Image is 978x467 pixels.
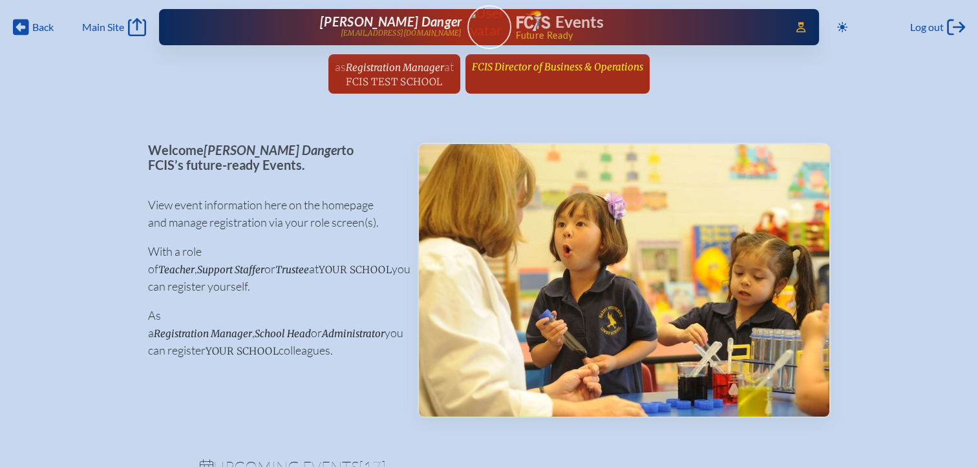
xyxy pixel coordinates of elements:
[154,327,252,340] span: Registration Manager
[419,144,829,417] img: Events
[472,61,643,73] span: FCIS Director of Business & Operations
[148,307,397,359] p: As a , or you can register colleagues.
[255,327,311,340] span: School Head
[341,29,462,37] p: [EMAIL_ADDRESS][DOMAIN_NAME]
[335,59,346,74] span: as
[148,143,397,172] p: Welcome to FCIS’s future-ready Events.
[515,31,778,40] span: Future Ready
[516,10,778,40] div: FCIS Events — Future ready
[206,345,279,357] span: your school
[462,5,516,39] img: User Avatar
[204,142,341,158] span: [PERSON_NAME] Danger
[32,21,54,34] span: Back
[346,76,442,88] span: FCIS Test School
[322,327,385,340] span: Administrator
[467,5,511,49] a: User Avatar
[330,54,459,94] a: asRegistration ManageratFCIS Test School
[346,61,444,74] span: Registration Manager
[320,14,462,29] span: [PERSON_NAME] Danger
[158,264,195,276] span: Teacher
[148,243,397,295] p: With a role of , or at you can register yourself.
[148,196,397,231] p: View event information here on the homepage and manage registration via your role screen(s).
[197,264,264,276] span: Support Staffer
[82,18,145,36] a: Main Site
[82,21,124,34] span: Main Site
[444,59,454,74] span: at
[200,14,462,40] a: [PERSON_NAME] Danger[EMAIL_ADDRESS][DOMAIN_NAME]
[319,264,392,276] span: your school
[910,21,944,34] span: Log out
[467,54,648,79] a: FCIS Director of Business & Operations
[275,264,309,276] span: Trustee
